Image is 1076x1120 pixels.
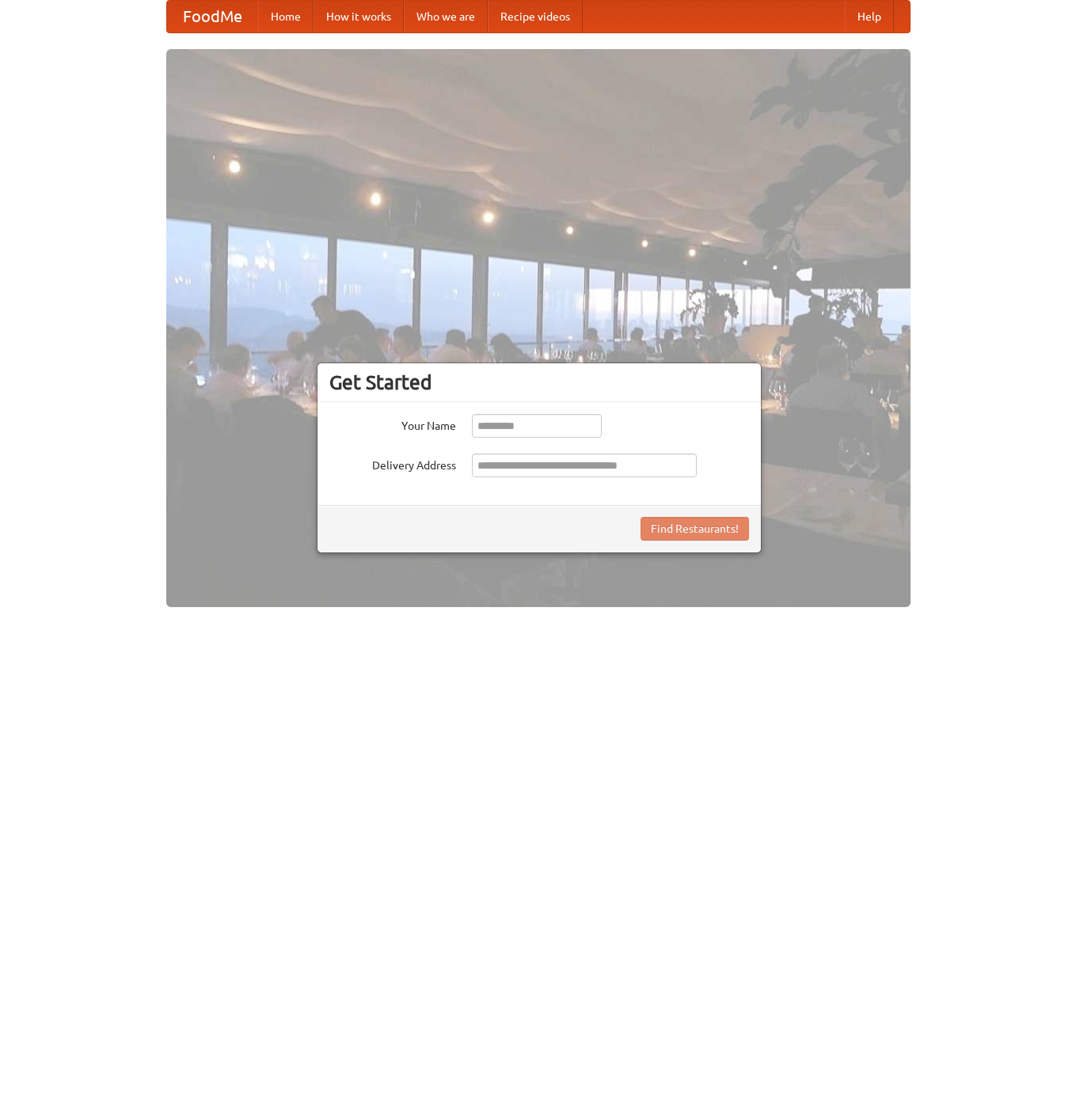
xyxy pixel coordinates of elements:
[845,1,894,32] a: Help
[641,517,749,541] button: Find Restaurants!
[329,454,456,473] label: Delivery Address
[329,370,749,394] h3: Get Started
[404,1,488,32] a: Who we are
[314,1,404,32] a: How it works
[258,1,314,32] a: Home
[488,1,583,32] a: Recipe videos
[329,414,456,434] label: Your Name
[167,1,258,32] a: FoodMe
